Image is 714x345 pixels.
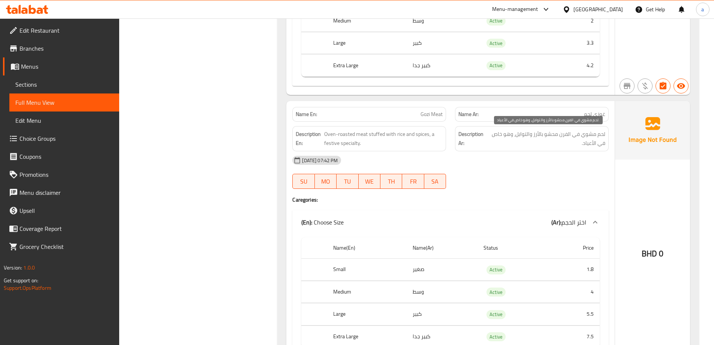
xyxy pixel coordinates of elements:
a: Support.OpsPlatform [4,283,51,293]
span: Active [486,17,506,25]
span: Choice Groups [19,134,113,143]
button: Not branch specific item [620,78,635,93]
a: Coverage Report [3,220,119,238]
span: Gozi Meat [421,110,443,118]
td: 4.2 [551,54,600,77]
span: a [701,5,704,14]
th: Status [477,237,551,259]
th: Medium [327,281,407,303]
span: SA [427,176,443,187]
span: [DATE] 07:42 PM [299,157,341,164]
span: Active [486,333,506,341]
td: 5.5 [551,303,600,325]
td: كبير جدا [407,54,477,77]
span: اختر الحجم [561,217,586,228]
th: Extra Large [327,54,407,77]
b: (Ar): [551,217,561,228]
button: MO [315,174,337,189]
button: Has choices [656,78,671,93]
td: 2 [551,10,600,32]
a: Choice Groups [3,130,119,148]
th: Name(En) [327,237,407,259]
a: Menus [3,57,119,75]
a: Grocery Checklist [3,238,119,256]
th: Price [551,237,600,259]
span: Oven-roasted meat stuffed with rice and spices, a festive specialty. [324,130,443,148]
th: Large [327,303,407,325]
div: Active [486,288,506,297]
th: Large [327,32,407,54]
span: Coupons [19,152,113,161]
a: Edit Menu [9,111,119,130]
strong: Name Ar: [458,110,479,118]
span: Active [486,61,506,70]
span: Active [486,39,506,48]
span: Menus [21,62,113,71]
a: Branches [3,39,119,57]
div: Menu-management [492,5,538,14]
a: Full Menu View [9,93,119,111]
span: Edit Restaurant [19,26,113,35]
div: Active [486,17,506,26]
button: SU [292,174,314,189]
button: Available [674,78,689,93]
button: WE [359,174,380,189]
span: لحم مشوي في الفرن محشو بالأرز والتوابل، وهو خاص في الأعياد. [487,130,605,148]
span: Get support on: [4,276,38,285]
img: Ae5nvW7+0k+MAAAAAElFTkSuQmCC [615,101,690,160]
a: Menu disclaimer [3,184,119,202]
span: MO [318,176,334,187]
th: Name(Ar) [407,237,477,259]
span: Branches [19,44,113,53]
td: 4 [551,281,600,303]
a: Upsell [3,202,119,220]
p: Choose Size [301,218,344,227]
span: 1.0.0 [23,263,35,273]
td: 3.3 [551,32,600,54]
span: Grocery Checklist [19,242,113,251]
strong: Description En: [296,130,322,148]
span: Version: [4,263,22,273]
button: SA [424,174,446,189]
span: SU [296,176,311,187]
td: صغير [407,259,477,281]
td: كبير [407,303,477,325]
span: Sections [15,80,113,89]
button: TH [380,174,402,189]
span: Menu disclaimer [19,188,113,197]
span: Full Menu View [15,98,113,107]
th: Medium [327,10,407,32]
span: Promotions [19,170,113,179]
span: Active [486,265,506,274]
button: TU [337,174,358,189]
span: Upsell [19,206,113,215]
a: Promotions [3,166,119,184]
span: غوزي لحم [584,110,605,118]
span: TU [340,176,355,187]
span: TH [383,176,399,187]
th: Small [327,259,407,281]
button: Purchased item [638,78,653,93]
span: Coverage Report [19,224,113,233]
a: Sections [9,75,119,93]
td: وسط [407,10,477,32]
span: BHD [642,246,657,261]
div: Active [486,310,506,319]
div: [GEOGRAPHIC_DATA] [573,5,623,14]
td: وسط [407,281,477,303]
div: (En): Choose Size(Ar):اختر الحجم [292,210,609,234]
td: 1.8 [551,259,600,281]
span: 0 [659,246,663,261]
span: Active [486,288,506,297]
span: FR [405,176,421,187]
strong: Description Ar: [458,130,486,148]
h4: Caregories: [292,196,609,203]
a: Edit Restaurant [3,21,119,39]
strong: Name En: [296,110,317,118]
button: FR [402,174,424,189]
b: (En): [301,217,312,228]
span: WE [362,176,377,187]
